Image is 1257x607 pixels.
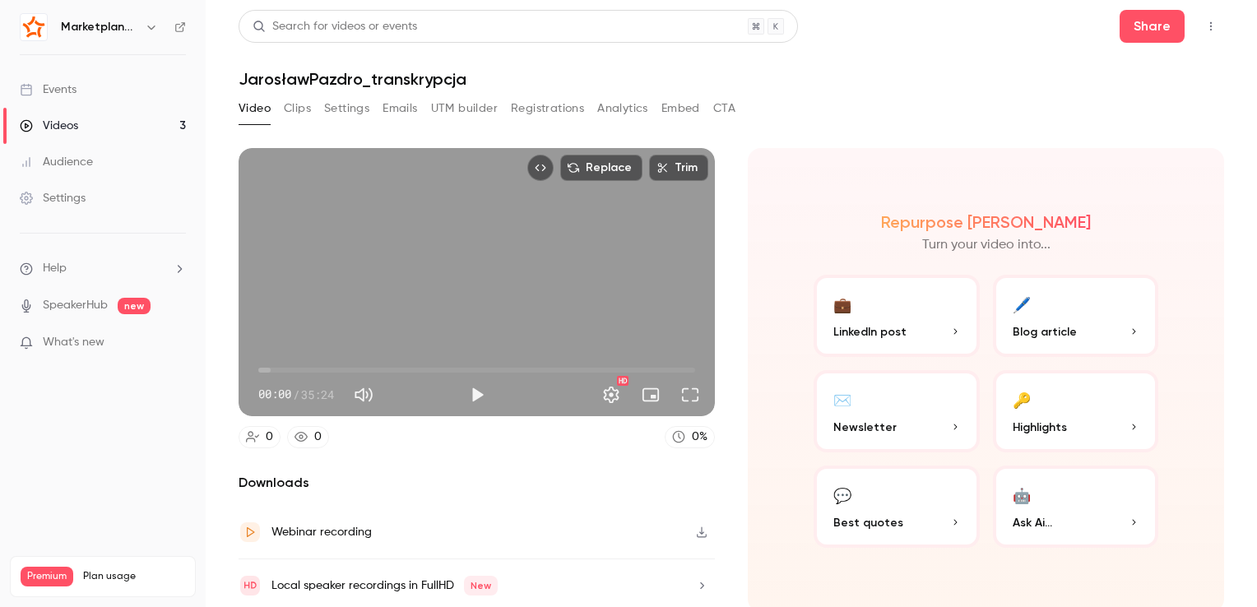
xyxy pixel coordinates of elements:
button: 🤖Ask Ai... [993,466,1159,548]
button: UTM builder [431,95,498,122]
button: Embed [661,95,700,122]
span: Blog article [1013,323,1077,341]
iframe: Noticeable Trigger [166,336,186,350]
button: 💬Best quotes [814,466,980,548]
button: Registrations [511,95,584,122]
h2: Downloads [239,473,715,493]
button: Play [461,378,494,411]
button: CTA [713,95,735,122]
button: Trim [649,155,708,181]
button: Turn on miniplayer [634,378,667,411]
a: SpeakerHub [43,297,108,314]
button: Share [1120,10,1185,43]
span: 35:24 [301,386,334,403]
button: 🖊️Blog article [993,275,1159,357]
span: Premium [21,567,73,586]
h1: JarosławPazdro_transkrypcja [239,69,1224,89]
button: Mute [347,378,380,411]
button: Video [239,95,271,122]
div: 💼 [833,291,851,317]
div: 0 % [692,429,707,446]
button: Embed video [527,155,554,181]
button: Settings [595,378,628,411]
span: Ask Ai... [1013,514,1052,531]
p: Turn your video into... [922,235,1051,255]
span: 00:00 [258,386,291,403]
button: Top Bar Actions [1198,13,1224,39]
div: 0 [266,429,273,446]
div: Settings [20,190,86,206]
button: 🔑Highlights [993,370,1159,452]
span: What's new [43,334,104,351]
span: / [293,386,299,403]
span: Plan usage [83,570,185,583]
div: Webinar recording [271,522,372,542]
span: New [464,576,498,595]
button: Full screen [674,378,707,411]
div: ✉️ [833,387,851,412]
button: Analytics [597,95,648,122]
a: 0 [287,426,329,448]
span: new [118,298,151,314]
div: Videos [20,118,78,134]
a: 0% [665,426,715,448]
div: Events [20,81,77,98]
h2: Repurpose [PERSON_NAME] [881,212,1091,232]
button: Settings [324,95,369,122]
img: Marketplanet | Powered by Hubexo [21,14,47,40]
button: Replace [560,155,642,181]
li: help-dropdown-opener [20,260,186,277]
span: LinkedIn post [833,323,907,341]
span: Help [43,260,67,277]
div: Audience [20,154,93,170]
div: 0 [314,429,322,446]
h6: Marketplanet | Powered by Hubexo [61,19,138,35]
div: Search for videos or events [253,18,417,35]
span: Highlights [1013,419,1067,436]
div: 00:00 [258,386,334,403]
a: 0 [239,426,281,448]
div: 🔑 [1013,387,1031,412]
button: ✉️Newsletter [814,370,980,452]
div: Local speaker recordings in FullHD [271,576,498,595]
button: 💼LinkedIn post [814,275,980,357]
span: Newsletter [833,419,897,436]
div: HD [617,376,628,386]
button: Emails [383,95,417,122]
button: Clips [284,95,311,122]
div: 🖊️ [1013,291,1031,317]
span: Best quotes [833,514,903,531]
div: 💬 [833,482,851,507]
div: 🤖 [1013,482,1031,507]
